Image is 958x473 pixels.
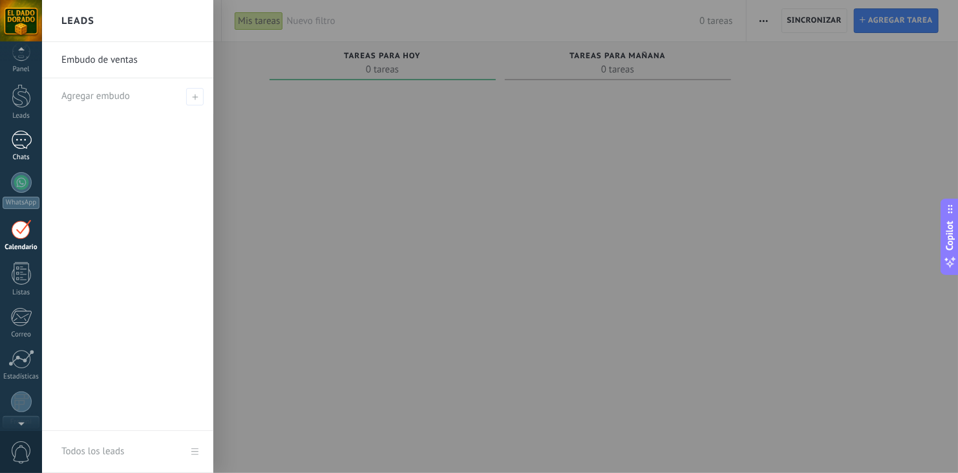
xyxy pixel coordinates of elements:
span: Agregar embudo [186,88,204,105]
div: WhatsApp [3,197,39,209]
a: Todos los leads [42,431,213,473]
div: Todos los leads [61,434,124,470]
div: Calendario [3,243,40,252]
span: Agregar embudo [61,90,130,102]
div: Chats [3,153,40,162]
div: Panel [3,65,40,74]
div: Listas [3,289,40,297]
div: Estadísticas [3,373,40,381]
span: Copilot [944,221,957,250]
div: Correo [3,331,40,339]
a: Embudo de ventas [61,42,200,78]
h2: Leads [61,1,94,41]
div: Leads [3,112,40,120]
img: Fromni [14,394,30,410]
